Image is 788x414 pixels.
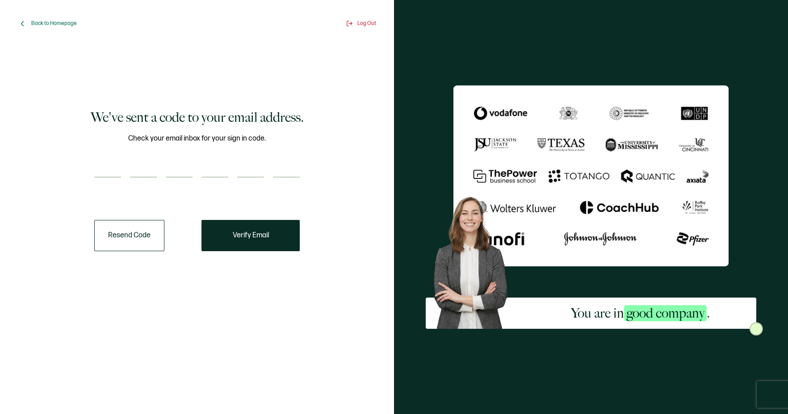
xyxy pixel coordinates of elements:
img: Sertifier Signup - You are in <span class="strong-h">good company</span>. Hero [426,190,525,329]
h2: You are in . [571,304,710,322]
h1: We've sent a code to your email address. [91,108,304,126]
button: Verify Email [201,220,300,251]
img: Sertifier We've sent a code to your email address. [453,85,729,267]
span: Log Out [357,20,376,27]
span: Back to Homepage [31,20,77,27]
button: Resend Code [94,220,164,251]
span: Verify Email [233,232,269,239]
span: good company [624,305,707,321]
span: Check your email inbox for your sign in code. [128,133,266,144]
img: Sertifier Signup [750,322,763,335]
